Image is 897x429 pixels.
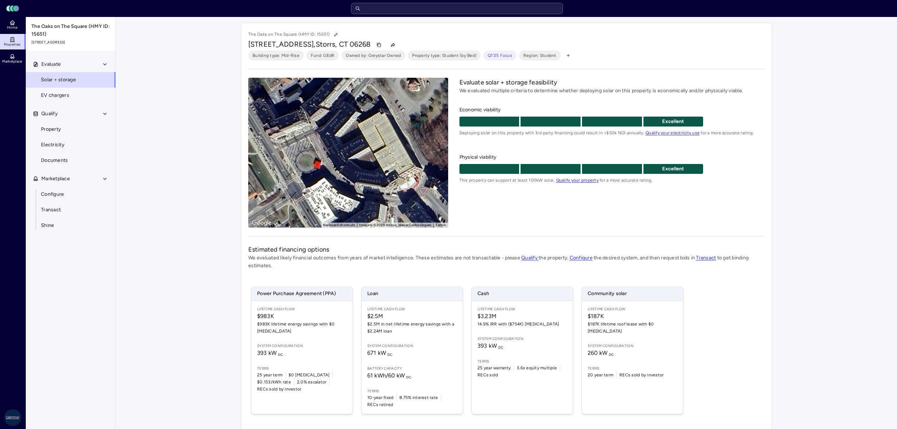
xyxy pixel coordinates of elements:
span: Storrs, CT 06268 [316,40,370,48]
a: Electricity [25,137,116,153]
span: Marketplace [2,59,22,64]
span: RECs sold [477,371,498,378]
a: Qualify your electricity use [646,130,700,135]
span: Terms [588,366,677,371]
span: Terms [257,366,347,371]
span: 393 kW [257,349,283,356]
span: Fund: GEdR [311,52,335,59]
span: $0.153/kWh rate [257,378,291,386]
a: Configure [25,187,116,202]
span: Owned by: Greystar Owned [346,52,401,59]
span: $0 [MEDICAL_DATA] [289,371,329,378]
span: 393 kW [477,342,504,349]
span: Property [41,125,61,133]
span: System configuration [477,336,567,342]
span: 2.0% escalator [297,378,327,386]
button: Owned by: Greystar Owned [341,51,405,60]
span: RECs sold by investor [619,371,664,378]
span: Properties [4,42,21,47]
span: $2.5M [367,312,457,321]
a: Configure [570,255,593,261]
a: CashLifetime Cash Flow$3.23M14.9% IRR with ($754K) [MEDICAL_DATA]System configuration393 kW DCTer... [471,287,573,414]
sub: DC [278,352,283,357]
span: $2.5M in net lifetime energy savings with a $2.24M loan [367,321,457,335]
span: $983K [257,312,347,321]
span: 260 kW [588,349,614,356]
button: Qualify [26,106,116,122]
span: Region: Student [523,52,557,59]
span: Battery capacity [367,366,457,371]
button: Fund: GEdR [307,51,339,60]
span: Lifetime Cash Flow [257,306,347,312]
span: Documents [41,157,68,164]
span: Marketplace [41,175,70,183]
span: Deploying solar on this property with 3rd party financing could result in >$50k NOI annually. for... [459,129,765,136]
span: Community solar [582,287,683,300]
a: Qualify your property [556,178,599,183]
p: We evaluated likely financial outcomes from years of market intelligence. These estimates are not... [248,254,765,270]
h2: Evaluate solar + storage feasibility [459,78,765,87]
span: 10-year fixed [367,394,393,401]
span: System configuration [588,343,677,349]
span: This property can support at least 100kW solar. for a more accurate rating. [459,177,765,184]
span: EV chargers [41,92,69,99]
span: Lifetime Cash Flow [477,306,567,312]
span: Terms [367,388,457,394]
span: Electricity [41,141,64,149]
span: Evaluate [41,60,61,68]
span: Configure [41,190,64,198]
p: The Oaks on The Square (HMY ID: 15651) [248,30,340,39]
span: Power Purchase Agreement (PPA) [251,287,352,300]
button: Keyboard shortcuts [323,223,355,228]
span: $187K [588,312,677,321]
span: $983K lifetime energy savings with $0 [MEDICAL_DATA] [257,321,347,335]
span: RECs sold by investor [257,386,301,393]
span: Transact [41,206,61,214]
a: Community solarLifetime Cash Flow$187K$187K lifetime roof lease with $0 [MEDICAL_DATA]System conf... [582,287,683,414]
a: LoanLifetime Cash Flow$2.5M$2.5M in net lifetime energy savings with a $2.24M loanSystem configur... [361,287,463,414]
button: Region: Student [519,51,561,60]
span: The Oaks on The Square (HMY ID: 15651) [31,23,111,38]
span: RECs retired [367,401,393,408]
a: Open this area in Google Maps (opens a new window) [250,218,273,228]
img: Greystar AS [4,409,21,426]
span: Home [7,25,17,30]
span: [STREET_ADDRESS] [31,40,111,45]
span: 25 year term [257,371,283,378]
span: 8.75% interest rate [399,394,438,401]
a: Solar + storage [25,72,116,88]
span: Loan [362,287,463,300]
span: 61 kWh / 60 kW [367,372,411,379]
img: Google [250,218,273,228]
span: 3.6x equity multiple [517,364,557,371]
span: [STREET_ADDRESS], [248,40,316,48]
span: 671 kW [367,349,393,356]
sub: DC [406,375,411,380]
a: Documents [25,153,116,168]
p: We evaluated multiple criteria to determine whether deploying solar on this property is economica... [459,87,765,95]
sub: DC [498,345,504,350]
span: Building type: Mid-Rise [253,52,299,59]
span: Terms [477,359,567,364]
span: Property type: Student (by Bed) [412,52,476,59]
a: Terms (opens in new tab) [435,223,446,227]
a: Shine [25,218,116,233]
span: $187K lifetime roof lease with $0 [MEDICAL_DATA] [588,321,677,335]
button: Building type: Mid-Rise [248,51,304,60]
p: Excellent [643,165,703,173]
a: Property [25,122,116,137]
a: Transact [696,255,716,261]
span: Economic viability [459,106,765,114]
span: Lifetime Cash Flow [588,306,677,312]
span: Shine [41,222,54,229]
span: 14.9% IRR with ($754K) [MEDICAL_DATA] [477,321,567,328]
button: Property type: Student (by Bed) [408,51,481,60]
span: 25 year warranty [477,364,511,371]
span: System configuration [257,343,347,349]
button: Evaluate [26,57,116,72]
a: Qualify [521,255,539,261]
span: $3.23M [477,312,567,321]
